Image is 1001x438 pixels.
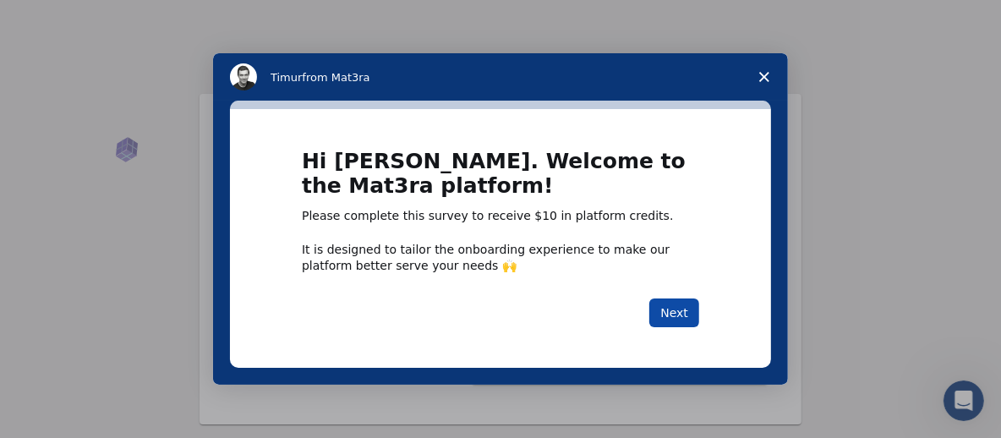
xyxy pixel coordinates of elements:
[649,298,699,327] button: Next
[302,71,369,84] span: from Mat3ra
[302,150,699,208] h1: Hi [PERSON_NAME]. Welcome to the Mat3ra platform!
[34,12,95,27] span: Support
[271,71,302,84] span: Timur
[230,63,257,90] img: Profile image for Timur
[302,242,699,272] div: It is designed to tailor the onboarding experience to make our platform better serve your needs 🙌
[302,208,699,225] div: Please complete this survey to receive $10 in platform credits.
[741,53,788,101] span: Close survey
